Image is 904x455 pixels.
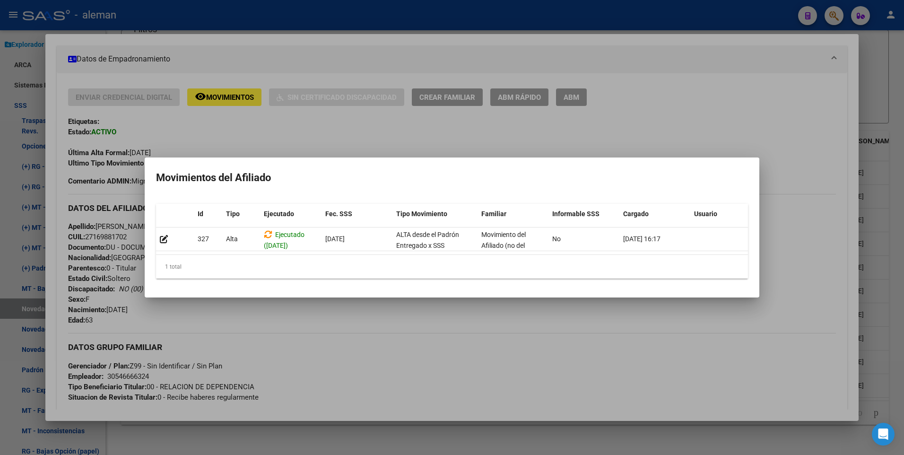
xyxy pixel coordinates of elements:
[226,210,240,218] span: Tipo
[396,231,459,249] span: ALTA desde el Padrón Entregado x SSS
[548,204,619,224] datatable-header-cell: Informable SSS
[198,235,209,243] span: 327
[325,210,352,218] span: Fec. SSS
[619,204,690,224] datatable-header-cell: Cargado
[222,204,260,224] datatable-header-cell: Tipo
[481,210,506,218] span: Familiar
[552,210,600,218] span: Informable SSS
[194,204,222,224] datatable-header-cell: Id
[322,204,392,224] datatable-header-cell: Fec. SSS
[156,255,748,279] div: 1 total
[260,204,322,224] datatable-header-cell: Ejecutado
[552,235,561,243] span: No
[392,204,478,224] datatable-header-cell: Tipo Movimiento
[690,204,761,224] datatable-header-cell: Usuario
[156,169,748,187] h2: Movimientos del Afiliado
[481,231,526,260] span: Movimiento del Afiliado (no del grupo)
[478,204,548,224] datatable-header-cell: Familiar
[198,210,203,218] span: Id
[226,235,238,243] span: Alta
[325,235,345,243] span: [DATE]
[396,210,447,218] span: Tipo Movimiento
[872,423,895,446] div: Open Intercom Messenger
[623,235,661,243] span: [DATE] 16:17
[694,210,717,218] span: Usuario
[623,210,649,218] span: Cargado
[264,231,304,249] span: Ejecutado ([DATE])
[264,210,294,218] span: Ejecutado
